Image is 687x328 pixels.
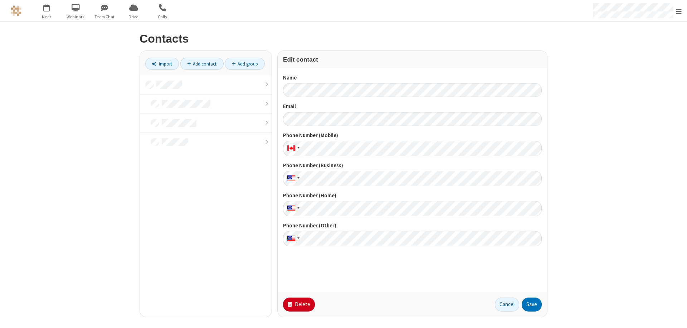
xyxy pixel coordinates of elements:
div: United States: + 1 [283,231,302,246]
span: Webinars [62,14,89,20]
h3: Edit contact [283,56,542,63]
button: Delete [283,298,315,312]
div: United States: + 1 [283,201,302,216]
label: Phone Number (Other) [283,222,542,230]
label: Phone Number (Mobile) [283,131,542,140]
a: Add contact [180,58,224,70]
a: Import [145,58,179,70]
h2: Contacts [140,33,547,45]
img: QA Selenium DO NOT DELETE OR CHANGE [11,5,21,16]
label: Phone Number (Business) [283,161,542,170]
label: Email [283,102,542,111]
span: Drive [120,14,147,20]
span: Meet [33,14,60,20]
span: Calls [149,14,176,20]
button: Cancel [495,298,519,312]
span: Team Chat [91,14,118,20]
button: Save [522,298,542,312]
label: Phone Number (Home) [283,192,542,200]
a: Add group [225,58,265,70]
label: Name [283,74,542,82]
div: Canada: + 1 [283,141,302,156]
div: United States: + 1 [283,171,302,186]
iframe: Chat [669,309,682,323]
